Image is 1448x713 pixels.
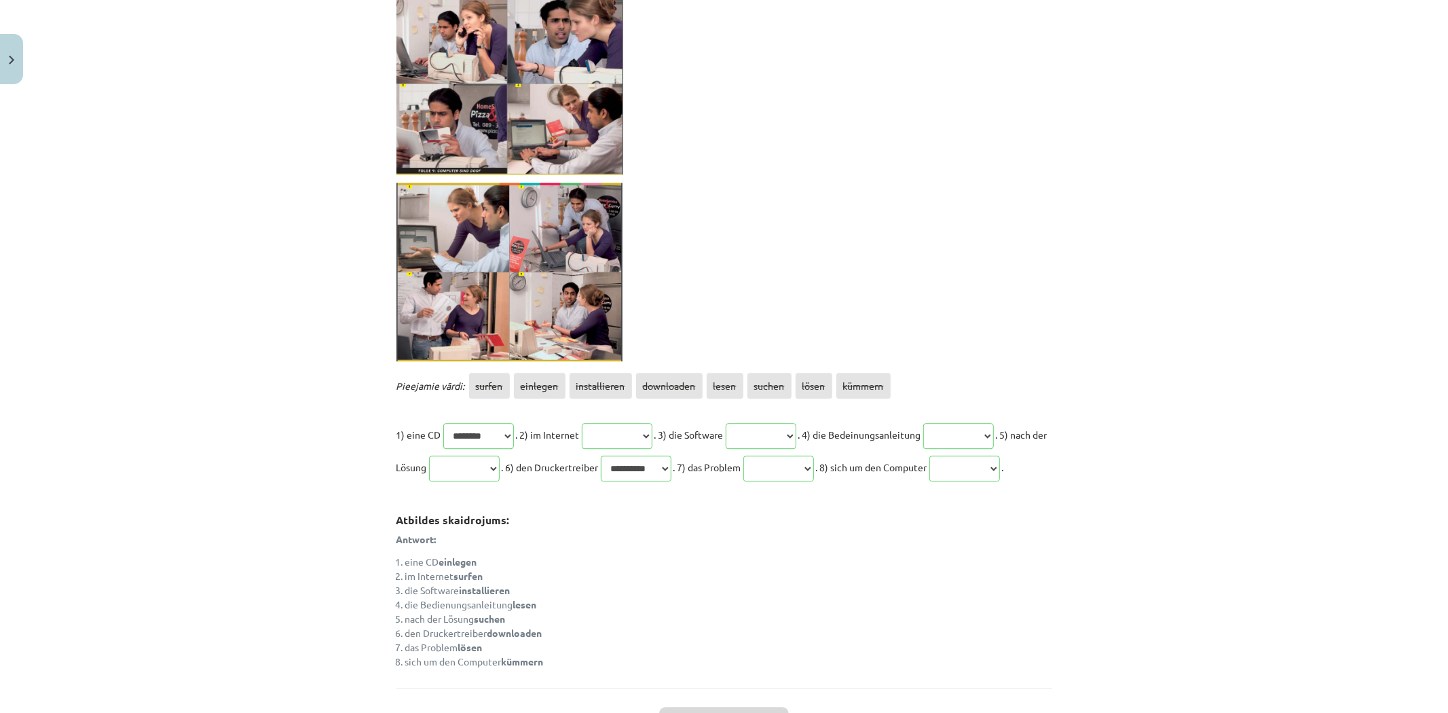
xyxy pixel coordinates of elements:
[514,373,565,399] span: einlegen
[502,461,599,473] span: . 6) den Druckertreiber
[405,569,1052,583] li: im Internet
[654,428,724,441] span: . 3) die Software
[502,655,544,668] strong: kümmern
[405,583,1052,598] li: die Software
[798,428,921,441] span: . 4) die Bedeinungsanleitung
[405,640,1052,655] li: das Problem
[405,598,1052,612] li: die Bedienungsanleitung
[747,373,792,399] span: suchen
[475,613,506,625] strong: suchen
[405,612,1052,626] li: nach der Lösung
[513,598,537,610] strong: lesen
[9,56,14,65] img: icon-close-lesson-0947bae3869378f0d4975bcd49f059093ad1ed9edebbc8119c70593378902aed.svg
[405,655,1052,669] li: sich um den Computer
[396,504,1052,528] h3: Atbildes skaidrojums:
[396,428,441,441] span: 1) eine CD
[796,373,832,399] span: lösen
[439,555,477,568] strong: einlegen
[707,373,743,399] span: lesen
[454,570,483,582] strong: surfen
[405,626,1052,640] li: den Druckertreiber
[460,584,510,596] strong: installieren
[396,533,437,545] strong: Antwort:
[458,641,483,653] strong: lösen
[816,461,927,473] span: . 8) sich um den Computer
[487,627,542,639] strong: downloaden
[836,373,891,399] span: kümmern
[469,373,510,399] span: surfen
[396,428,1047,473] span: . 5) nach der Lösung
[636,373,703,399] span: downloaden
[516,428,580,441] span: . 2) im Internet
[673,461,741,473] span: . 7) das Problem
[570,373,632,399] span: installieren
[405,555,1052,569] li: eine CD
[396,380,465,392] span: Pieejamie vārdi:
[1002,461,1004,473] span: .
